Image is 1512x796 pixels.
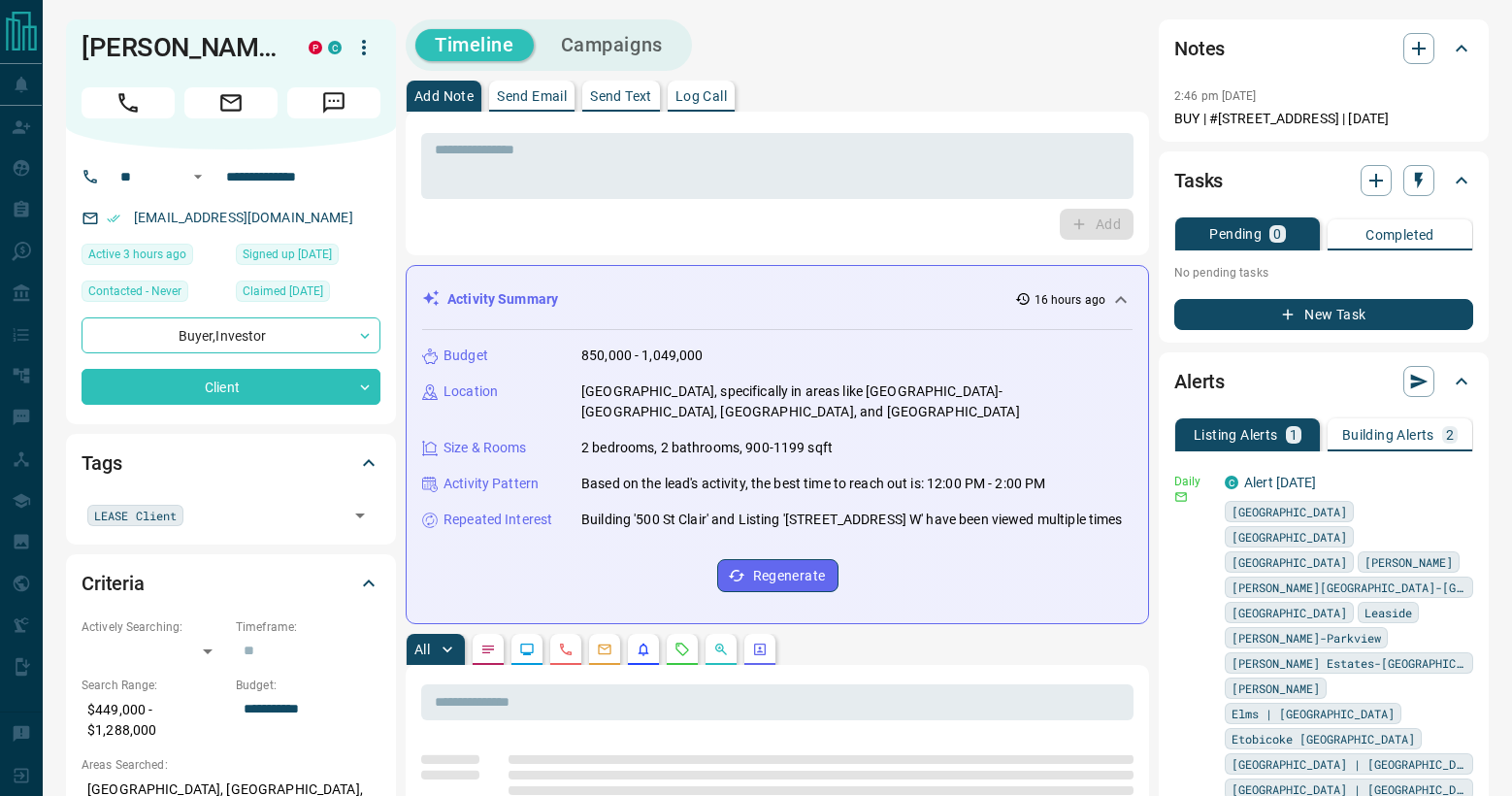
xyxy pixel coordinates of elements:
[674,642,690,657] svg: Requests
[88,245,186,264] span: Active 3 hours ago
[1174,258,1473,287] p: No pending tasks
[581,381,1133,422] p: [GEOGRAPHIC_DATA], specifically in areas like [GEOGRAPHIC_DATA]-[GEOGRAPHIC_DATA], [GEOGRAPHIC_DA...
[590,89,652,103] p: Send Text
[82,677,226,694] p: Search Range:
[581,438,833,458] p: 2 bedrooms, 2 bathrooms, 900-1199 sqft
[558,642,574,657] svg: Calls
[287,87,380,118] span: Message
[422,282,1133,317] div: Activity Summary16 hours ago
[444,438,527,458] p: Size & Rooms
[186,165,210,188] button: Open
[1232,552,1347,572] span: [GEOGRAPHIC_DATA]
[444,510,552,530] p: Repeated Interest
[444,381,498,402] p: Location
[1273,227,1281,241] p: 0
[415,29,534,61] button: Timeline
[1194,428,1278,442] p: Listing Alerts
[1232,628,1381,647] span: [PERSON_NAME]-Parkview
[1174,89,1257,103] p: 2:46 pm [DATE]
[1232,502,1347,521] span: [GEOGRAPHIC_DATA]
[497,89,567,103] p: Send Email
[675,89,727,103] p: Log Call
[82,87,175,118] span: Call
[1232,578,1466,597] span: [PERSON_NAME][GEOGRAPHIC_DATA]-[GEOGRAPHIC_DATA]
[82,317,380,353] div: Buyer , Investor
[82,369,380,405] div: Client
[243,245,332,264] span: Signed up [DATE]
[581,346,704,366] p: 850,000 - 1,049,000
[82,756,380,774] p: Areas Searched:
[1232,527,1347,547] span: [GEOGRAPHIC_DATA]
[1174,157,1473,204] div: Tasks
[1174,366,1225,397] h2: Alerts
[236,677,380,694] p: Budget:
[1364,603,1412,622] span: Leaside
[581,510,1123,530] p: Building '500 St Clair' and Listing '[STREET_ADDRESS] W' have been viewed multiple times
[581,474,1045,494] p: Based on the lead's activity, the best time to reach out is: 12:00 PM - 2:00 PM
[1232,729,1415,748] span: Etobicoke [GEOGRAPHIC_DATA]
[236,281,380,308] div: Sat Apr 07 2018
[236,244,380,271] div: Sat Apr 07 2018
[444,346,488,366] p: Budget
[309,41,322,54] div: property.ca
[1290,428,1298,442] p: 1
[1232,754,1466,774] span: [GEOGRAPHIC_DATA] | [GEOGRAPHIC_DATA]
[1232,653,1466,673] span: [PERSON_NAME] Estates-[GEOGRAPHIC_DATA]
[1232,603,1347,622] span: [GEOGRAPHIC_DATA]
[82,244,226,271] div: Tue Aug 12 2025
[184,87,278,118] span: Email
[1174,165,1223,196] h2: Tasks
[1225,476,1238,489] div: condos.ca
[82,618,226,636] p: Actively Searching:
[82,32,279,63] h1: [PERSON_NAME]
[1174,490,1188,504] svg: Email
[1209,227,1262,241] p: Pending
[414,643,430,656] p: All
[713,642,729,657] svg: Opportunities
[1232,704,1395,723] span: Elms | [GEOGRAPHIC_DATA]
[1342,428,1434,442] p: Building Alerts
[82,568,145,599] h2: Criteria
[414,89,474,103] p: Add Note
[542,29,682,61] button: Campaigns
[88,282,181,301] span: Contacted - Never
[1446,428,1454,442] p: 2
[597,642,612,657] svg: Emails
[82,694,226,746] p: $449,000 - $1,288,000
[717,559,838,592] button: Regenerate
[1244,475,1317,490] a: Alert [DATE]
[94,506,177,525] span: LEASE Client
[636,642,651,657] svg: Listing Alerts
[447,289,558,310] p: Activity Summary
[1365,228,1434,242] p: Completed
[134,210,353,225] a: [EMAIL_ADDRESS][DOMAIN_NAME]
[752,642,768,657] svg: Agent Actions
[82,560,380,607] div: Criteria
[480,642,496,657] svg: Notes
[1232,679,1320,698] span: [PERSON_NAME]
[1035,291,1105,309] p: 16 hours ago
[1174,33,1225,64] h2: Notes
[1174,109,1473,129] p: BUY | #[STREET_ADDRESS] | [DATE]
[444,474,539,494] p: Activity Pattern
[236,618,380,636] p: Timeframe:
[82,440,380,486] div: Tags
[519,642,535,657] svg: Lead Browsing Activity
[82,448,121,479] h2: Tags
[1174,473,1213,490] p: Daily
[1364,552,1453,572] span: [PERSON_NAME]
[1174,25,1473,72] div: Notes
[243,282,323,301] span: Claimed [DATE]
[107,212,120,225] svg: Email Verified
[1174,299,1473,330] button: New Task
[346,502,374,529] button: Open
[328,41,342,54] div: condos.ca
[1174,358,1473,405] div: Alerts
